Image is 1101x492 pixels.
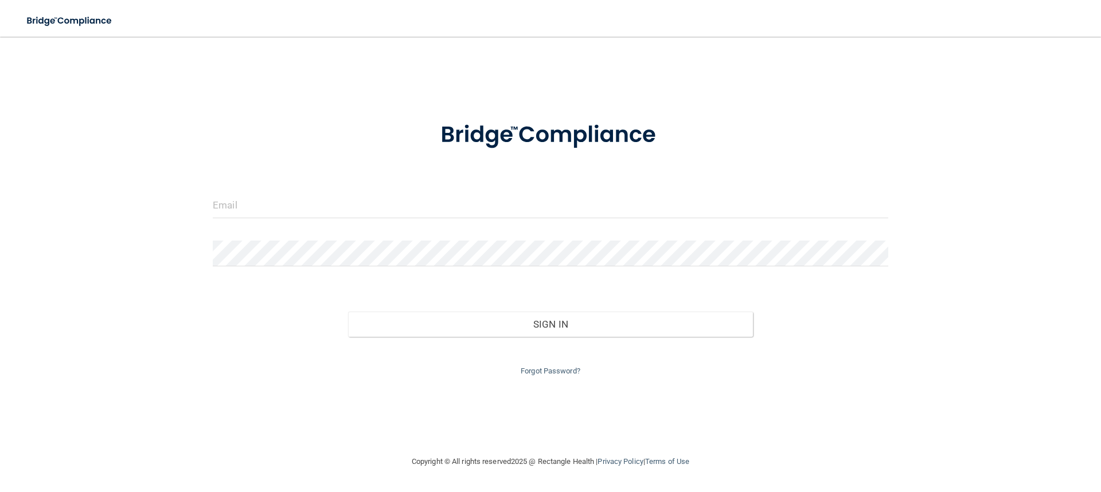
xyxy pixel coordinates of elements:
[17,9,123,33] img: bridge_compliance_login_screen.278c3ca4.svg
[341,443,760,480] div: Copyright © All rights reserved 2025 @ Rectangle Health | |
[348,312,753,337] button: Sign In
[417,105,684,165] img: bridge_compliance_login_screen.278c3ca4.svg
[645,457,689,466] a: Terms of Use
[598,457,643,466] a: Privacy Policy
[521,367,580,375] a: Forgot Password?
[213,192,888,218] input: Email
